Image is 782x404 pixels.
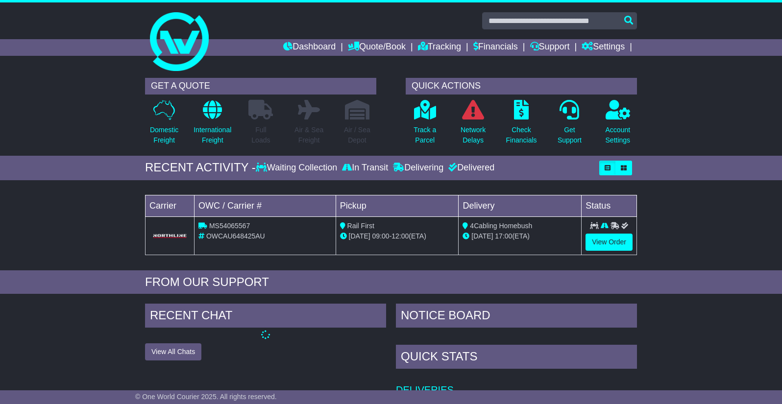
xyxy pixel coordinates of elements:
td: Carrier [146,195,195,216]
a: GetSupport [557,99,582,151]
button: View All Chats [145,343,201,360]
td: Status [582,195,637,216]
p: Domestic Freight [150,125,178,145]
span: MS54065567 [209,222,250,230]
a: NetworkDelays [460,99,486,151]
a: Track aParcel [413,99,437,151]
div: Delivered [446,163,494,173]
div: Delivering [391,163,446,173]
p: Track a Parcel [414,125,436,145]
a: CheckFinancials [506,99,538,151]
p: Air & Sea Freight [294,125,323,145]
span: Rail First [347,222,374,230]
p: Get Support [558,125,582,145]
span: [DATE] [349,232,370,240]
a: DomesticFreight [149,99,179,151]
a: Financials [473,39,518,56]
p: Full Loads [248,125,273,145]
img: GetCarrierServiceLogo [151,233,188,239]
span: 09:00 [372,232,390,240]
span: OWCAU648425AU [206,232,265,240]
span: 4Cabling Homebush [470,222,532,230]
div: - (ETA) [340,231,455,241]
div: In Transit [340,163,391,173]
p: Check Financials [506,125,537,145]
span: © One World Courier 2025. All rights reserved. [135,393,277,401]
p: Account Settings [606,125,631,145]
p: International Freight [194,125,231,145]
span: 17:00 [495,232,512,240]
div: Quick Stats [396,345,637,371]
span: [DATE] [471,232,493,240]
td: OWC / Carrier # [195,195,336,216]
td: Delivery [459,195,582,216]
td: Pickup [336,195,459,216]
div: Waiting Collection [256,163,340,173]
div: FROM OUR SUPPORT [145,275,637,289]
div: NOTICE BOARD [396,304,637,330]
div: (ETA) [463,231,577,241]
span: 12:00 [391,232,409,240]
a: Dashboard [283,39,336,56]
div: RECENT CHAT [145,304,386,330]
div: GET A QUOTE [145,78,376,95]
div: RECENT ACTIVITY - [145,161,256,175]
a: AccountSettings [605,99,631,151]
a: View Order [586,234,633,251]
p: Air / Sea Depot [344,125,370,145]
div: QUICK ACTIONS [406,78,637,95]
td: Deliveries [396,371,637,396]
a: Support [530,39,570,56]
a: Settings [582,39,625,56]
a: Tracking [418,39,461,56]
a: InternationalFreight [193,99,232,151]
p: Network Delays [461,125,486,145]
a: Quote/Book [348,39,406,56]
